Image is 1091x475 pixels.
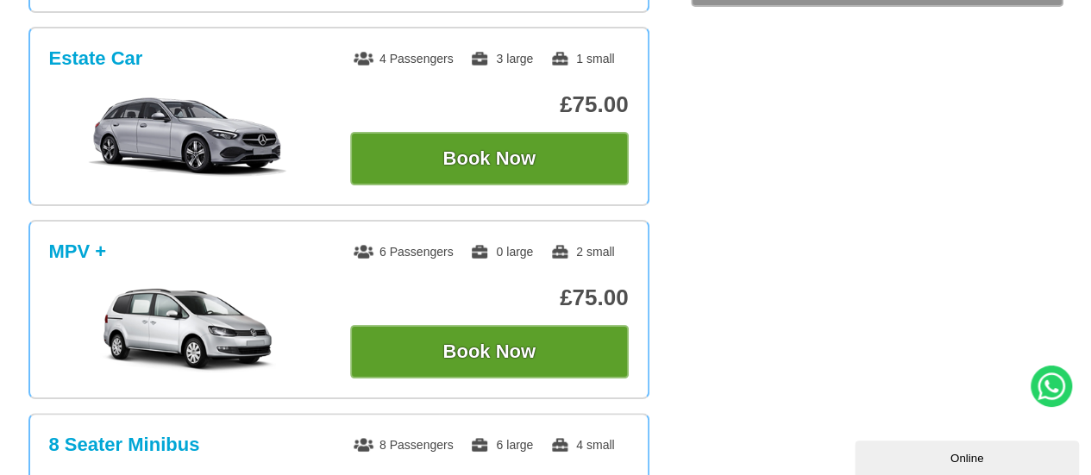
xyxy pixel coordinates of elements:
span: 4 Passengers [354,52,454,66]
button: Book Now [350,132,629,185]
span: 8 Passengers [354,438,454,452]
iframe: chat widget [855,437,1082,475]
span: 1 small [550,52,614,66]
span: 6 large [470,438,533,452]
button: Book Now [350,325,629,378]
span: 4 small [550,438,614,452]
span: 2 small [550,245,614,259]
p: £75.00 [350,284,629,311]
h3: 8 Seater Minibus [49,434,200,456]
span: 6 Passengers [354,245,454,259]
h3: MPV + [49,241,107,263]
span: 0 large [470,245,533,259]
h3: Estate Car [49,47,143,70]
p: £75.00 [350,91,629,118]
span: 3 large [470,52,533,66]
img: MPV + [58,287,317,373]
img: Estate Car [58,94,317,180]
